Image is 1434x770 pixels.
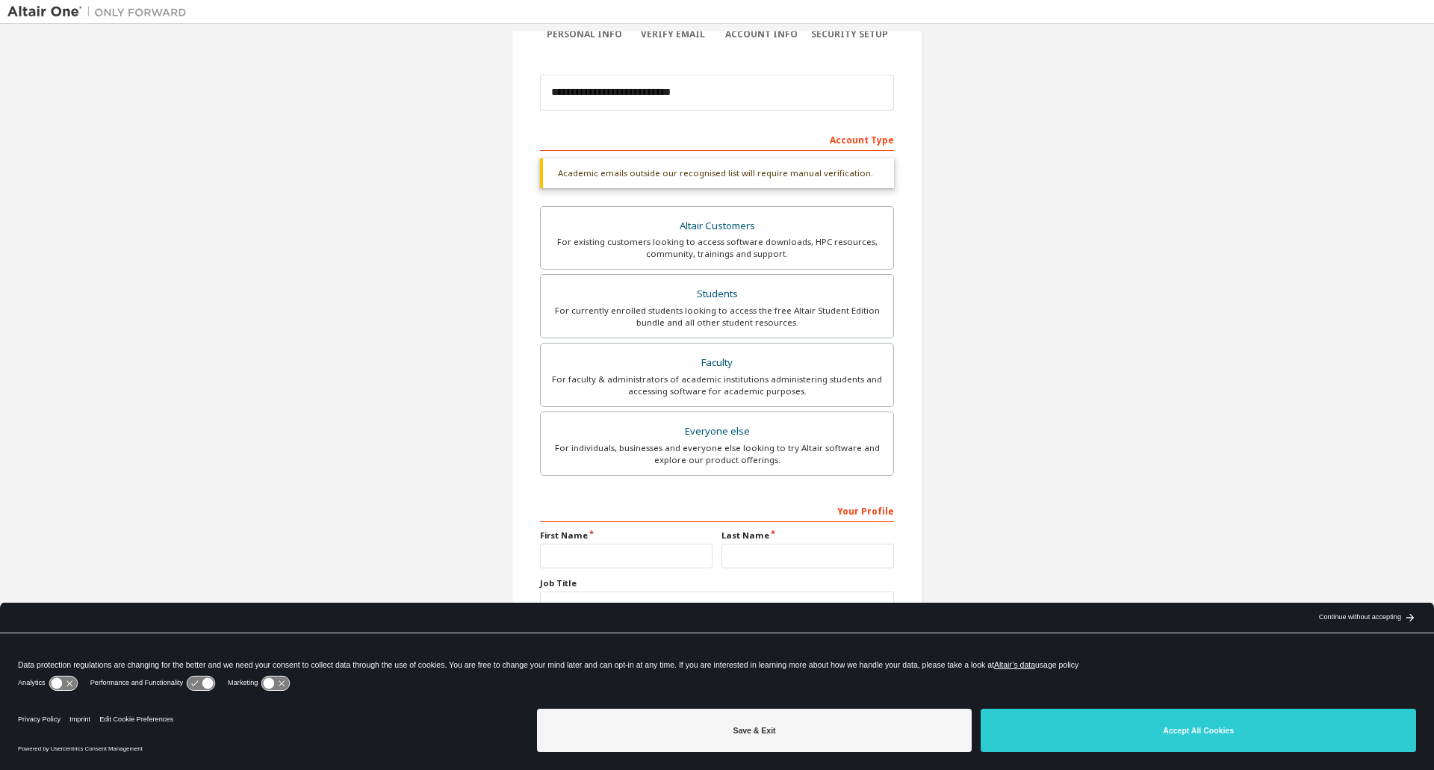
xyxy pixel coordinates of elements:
div: Personal Info [540,28,629,40]
div: Faculty [550,353,884,373]
label: First Name [540,530,713,541]
div: Students [550,284,884,305]
div: Verify Email [629,28,718,40]
div: Everyone else [550,421,884,442]
div: For individuals, businesses and everyone else looking to try Altair software and explore our prod... [550,442,884,466]
div: For faculty & administrators of academic institutions administering students and accessing softwa... [550,373,884,397]
label: Last Name [721,530,894,541]
div: Your Profile [540,498,894,522]
div: Altair Customers [550,216,884,237]
div: Academic emails outside our recognised list will require manual verification. [540,158,894,188]
div: Account Info [717,28,806,40]
label: Job Title [540,577,894,589]
div: For existing customers looking to access software downloads, HPC resources, community, trainings ... [550,236,884,260]
div: Security Setup [806,28,895,40]
img: Altair One [7,4,194,19]
div: Account Type [540,127,894,151]
div: For currently enrolled students looking to access the free Altair Student Edition bundle and all ... [550,305,884,329]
